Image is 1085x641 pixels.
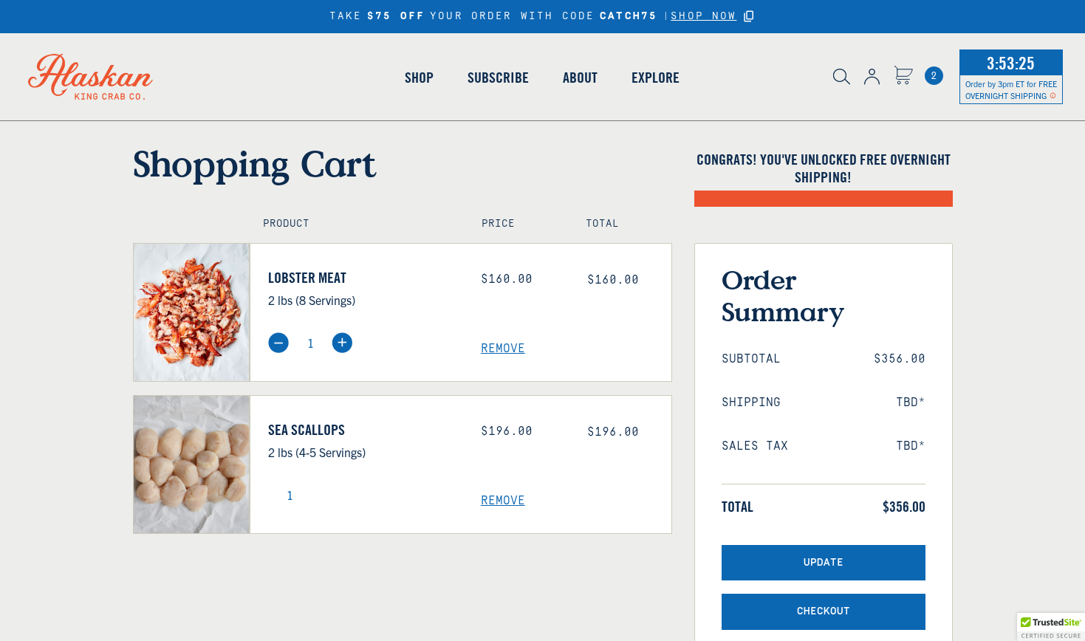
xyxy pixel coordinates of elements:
div: $160.00 [481,272,565,287]
h4: Product [263,218,450,230]
a: Shop [388,35,451,120]
a: Cart [925,66,943,85]
span: $356.00 [883,498,925,515]
span: Subtotal [722,352,781,366]
h3: Order Summary [722,264,925,327]
div: $196.00 [481,425,565,439]
a: Remove [481,342,671,356]
a: About [546,35,615,120]
button: Checkout [722,594,925,630]
span: 3:53:25 [983,48,1038,78]
div: TrustedSite Certified [1017,613,1085,641]
a: SHOP NOW [671,10,736,23]
img: minus [268,332,289,353]
h1: Shopping Cart [133,142,672,185]
span: $356.00 [874,352,925,366]
span: $196.00 [587,425,639,439]
span: $160.00 [587,273,639,287]
a: Lobster Meat [268,269,459,287]
strong: CATCH75 [600,10,657,23]
span: Checkout [797,606,850,618]
span: SHOP NOW [671,10,736,22]
span: Shipping [722,396,781,410]
img: search [833,69,850,85]
strong: $75 OFF [367,10,425,23]
span: Total [722,498,753,515]
img: plus [332,332,352,353]
p: 2 lbs (8 Servings) [268,290,459,309]
a: Explore [615,35,696,120]
h4: Total [586,218,658,230]
p: 2 lbs (4-5 Servings) [268,442,459,462]
span: Order by 3pm ET for FREE OVERNIGHT SHIPPING [965,78,1057,100]
button: Update [722,545,925,581]
h4: Congrats! You've unlocked FREE OVERNIGHT SHIPPING! [694,151,953,186]
img: Alaskan King Crab Co. logo [7,33,174,120]
img: Lobster Meat - 2 lbs (8 Servings) [134,244,250,381]
h4: Price [482,218,554,230]
a: Remove [481,494,671,508]
img: Sea Scallops - 2 lbs (4-5 Servings) [134,396,250,533]
span: Shipping Notice Icon [1050,90,1056,100]
span: Update [804,557,843,569]
img: account [864,69,880,85]
a: Cart [894,66,913,87]
div: TAKE YOUR ORDER WITH CODE | [329,8,756,25]
a: Sea Scallops [268,421,459,439]
a: Subscribe [451,35,546,120]
span: Sales Tax [722,439,788,453]
span: 2 [925,66,943,85]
